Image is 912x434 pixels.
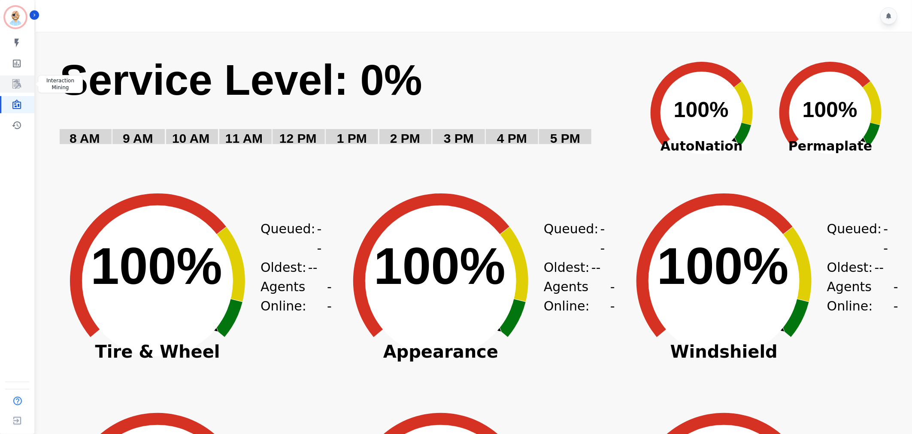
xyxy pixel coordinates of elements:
text: 10 AM [172,131,209,145]
img: Bordered avatar [5,7,26,27]
div: Queued: [544,219,608,258]
span: -- [610,277,617,316]
span: -- [894,277,900,316]
div: Queued: [827,219,891,258]
span: Appearance [333,347,548,356]
div: Agents Online: [544,277,617,316]
text: 3 PM [444,131,474,145]
text: 2 PM [390,131,420,145]
span: -- [875,258,884,277]
svg: Service Level: 0% [59,54,636,159]
div: Agents Online: [827,277,900,316]
span: -- [327,277,333,316]
div: Agents Online: [261,277,333,316]
text: 11 AM [225,131,263,145]
text: 100% [803,98,857,122]
span: -- [600,219,608,258]
div: Oldest: [261,258,325,277]
text: 5 PM [550,131,580,145]
text: 100% [91,237,222,295]
div: Oldest: [544,258,608,277]
span: -- [308,258,318,277]
text: 1 PM [337,131,367,145]
text: 8 AM [70,131,100,145]
span: AutoNation [637,136,766,156]
span: -- [317,219,325,258]
text: 4 PM [497,131,527,145]
text: 100% [674,98,729,122]
text: Service Level: 0% [60,56,422,104]
span: Windshield [617,347,831,356]
div: Queued: [261,219,325,258]
span: -- [591,258,601,277]
text: 100% [374,237,506,295]
text: 9 AM [123,131,153,145]
div: Oldest: [827,258,891,277]
span: Permaplate [766,136,895,156]
text: 100% [657,237,789,295]
span: Tire & Wheel [50,347,265,356]
text: 12 PM [279,131,317,145]
span: -- [884,219,891,258]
